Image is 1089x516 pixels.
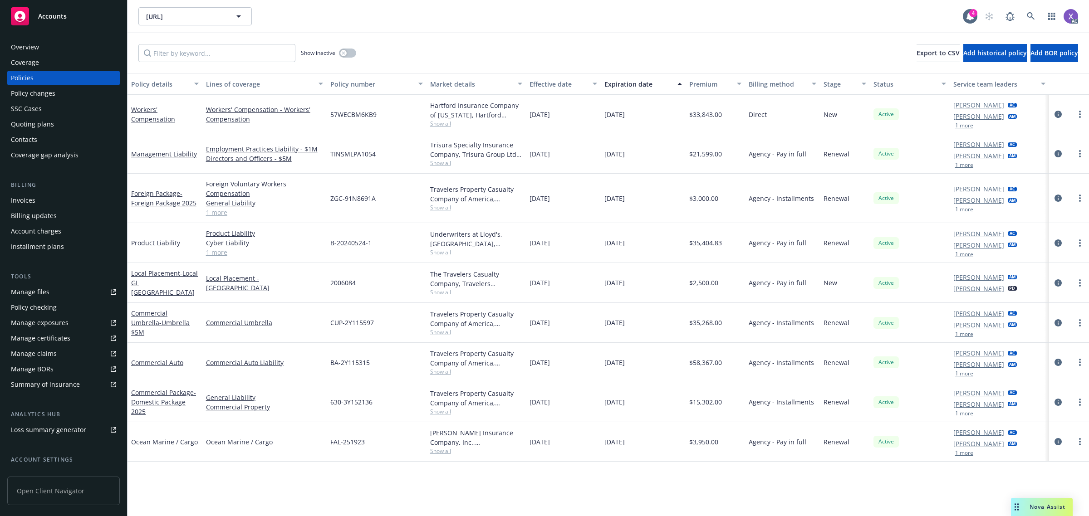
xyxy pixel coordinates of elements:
span: Active [877,319,895,327]
div: Service team leaders [953,79,1036,89]
a: circleInformation [1053,436,1064,447]
span: B-20240524-1 [330,238,372,248]
a: [PERSON_NAME] [953,151,1004,161]
span: Add BOR policy [1030,49,1078,57]
span: - Local GL [GEOGRAPHIC_DATA] [131,269,198,297]
div: Quoting plans [11,117,54,131]
a: [PERSON_NAME] [953,112,1004,121]
a: Workers' Compensation [131,105,175,123]
a: [PERSON_NAME] [953,428,1004,437]
a: Manage claims [7,346,120,361]
span: Show all [430,368,523,375]
button: Stage [820,73,870,95]
a: circleInformation [1053,148,1064,159]
a: [PERSON_NAME] [953,195,1004,205]
div: Loss summary generator [11,423,86,437]
a: [PERSON_NAME] [953,100,1004,110]
a: Account charges [7,224,120,239]
a: Quoting plans [7,117,120,131]
span: Show all [430,159,523,167]
a: Service team [7,468,120,482]
a: General Liability [206,393,323,402]
span: [DATE] [604,397,625,407]
a: SSC Cases [7,102,120,116]
div: [PERSON_NAME] Insurance Company, Inc., [PERSON_NAME] Group, [PERSON_NAME] Cargo [430,428,523,447]
span: 57WECBM6KB9 [330,110,377,119]
span: [DATE] [604,110,625,119]
button: Export to CSV [917,44,960,62]
span: Show all [430,328,523,336]
div: Manage exposures [11,316,69,330]
a: Local Placement - [GEOGRAPHIC_DATA] [206,273,323,292]
button: 1 more [955,252,973,257]
div: Policy checking [11,300,57,315]
a: Policy checking [7,300,120,315]
a: Employment Practices Liability - $1M [206,144,323,154]
span: New [824,278,837,287]
div: Status [873,79,936,89]
span: $2,500.00 [689,278,718,287]
button: [URL] [138,7,252,25]
span: Nova Assist [1030,503,1065,511]
a: Invoices [7,193,120,208]
a: Local Placement [131,269,198,297]
a: Management Liability [131,150,197,158]
a: Commercial Auto Liability [206,358,323,367]
button: Market details [427,73,526,95]
a: Billing updates [7,209,120,223]
span: Export to CSV [917,49,960,57]
div: Travelers Property Casualty Company of America, Travelers Insurance [430,389,523,408]
div: Tools [7,272,120,281]
a: Foreign Package [131,189,196,207]
a: Commercial Umbrella [131,309,190,336]
div: Premium [689,79,732,89]
a: [PERSON_NAME] [953,348,1004,358]
div: Travelers Property Casualty Company of America, Travelers Insurance [430,185,523,204]
div: 4 [969,9,977,17]
span: Active [877,150,895,158]
span: Accounts [38,13,67,20]
div: Underwriters at Lloyd's, [GEOGRAPHIC_DATA], [PERSON_NAME] of [GEOGRAPHIC_DATA], RT Specialty Insu... [430,229,523,248]
a: Manage files [7,285,120,299]
button: 1 more [955,162,973,168]
a: circleInformation [1053,357,1064,368]
a: [PERSON_NAME] [953,240,1004,250]
a: Directors and Officers - $5M [206,154,323,163]
div: Policy details [131,79,189,89]
a: Summary of insurance [7,377,120,392]
span: Renewal [824,437,849,447]
span: Show all [430,204,523,211]
span: [DATE] [530,318,550,327]
span: [DATE] [604,194,625,203]
span: [DATE] [530,397,550,407]
a: more [1074,317,1085,328]
span: [DATE] [604,358,625,367]
button: 1 more [955,450,973,456]
button: Policy details [128,73,202,95]
a: [PERSON_NAME] [953,229,1004,239]
div: Account charges [11,224,61,239]
span: Agency - Installments [749,194,814,203]
span: Add historical policy [963,49,1027,57]
div: Invoices [11,193,35,208]
span: Active [877,438,895,446]
span: $3,950.00 [689,437,718,447]
div: Policies [11,71,34,85]
a: [PERSON_NAME] [953,184,1004,194]
button: 1 more [955,411,973,416]
div: Coverage [11,55,39,70]
a: circleInformation [1053,277,1064,288]
a: [PERSON_NAME] [953,388,1004,398]
div: Analytics hub [7,410,120,419]
div: Hartford Insurance Company of [US_STATE], Hartford Insurance Group [430,101,523,120]
button: Premium [686,73,746,95]
div: Manage certificates [11,331,70,346]
button: Add historical policy [963,44,1027,62]
span: New [824,110,837,119]
a: more [1074,357,1085,368]
a: Manage exposures [7,316,120,330]
span: Active [877,239,895,247]
a: General Liability [206,198,323,208]
div: Contacts [11,132,37,147]
a: more [1074,193,1085,204]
